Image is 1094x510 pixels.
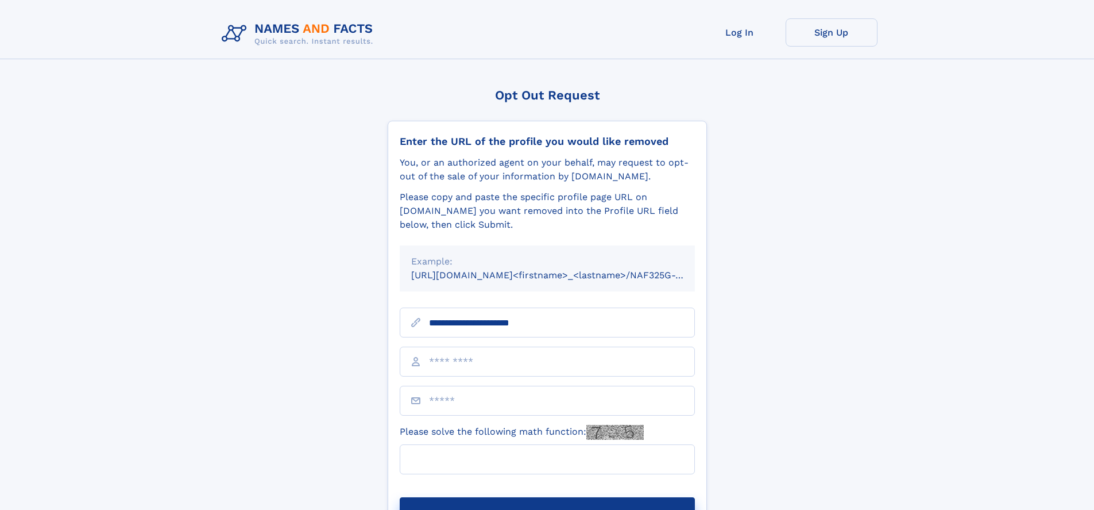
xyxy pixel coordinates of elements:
div: You, or an authorized agent on your behalf, may request to opt-out of the sale of your informatio... [400,156,695,183]
div: Opt Out Request [388,88,707,102]
a: Sign Up [786,18,877,47]
a: Log In [694,18,786,47]
small: [URL][DOMAIN_NAME]<firstname>_<lastname>/NAF325G-xxxxxxxx [411,270,717,281]
div: Enter the URL of the profile you would like removed [400,135,695,148]
div: Please copy and paste the specific profile page URL on [DOMAIN_NAME] you want removed into the Pr... [400,190,695,232]
img: Logo Names and Facts [217,18,382,49]
div: Example: [411,255,683,269]
label: Please solve the following math function: [400,425,644,440]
